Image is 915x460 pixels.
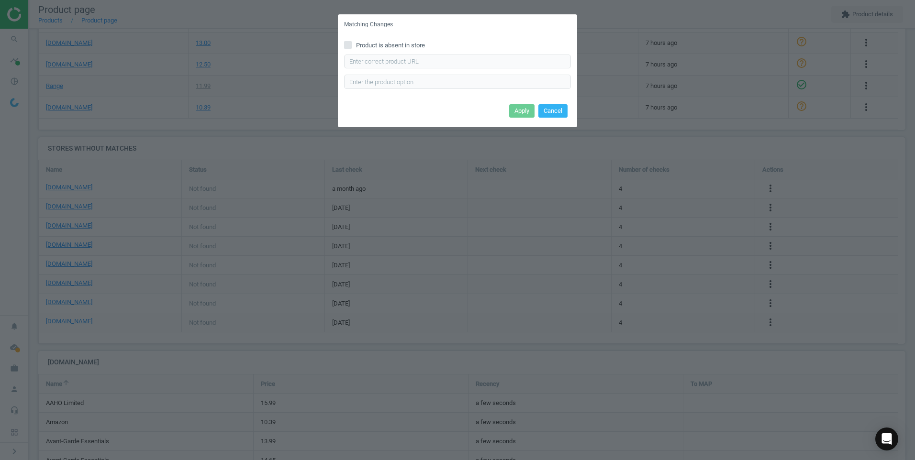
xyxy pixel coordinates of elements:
input: Enter the product option [344,75,571,89]
div: Open Intercom Messenger [875,427,898,450]
button: Apply [509,104,535,118]
input: Enter correct product URL [344,55,571,69]
button: Cancel [538,104,568,118]
span: Product is absent in store [354,41,427,50]
h5: Matching Changes [344,21,393,29]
